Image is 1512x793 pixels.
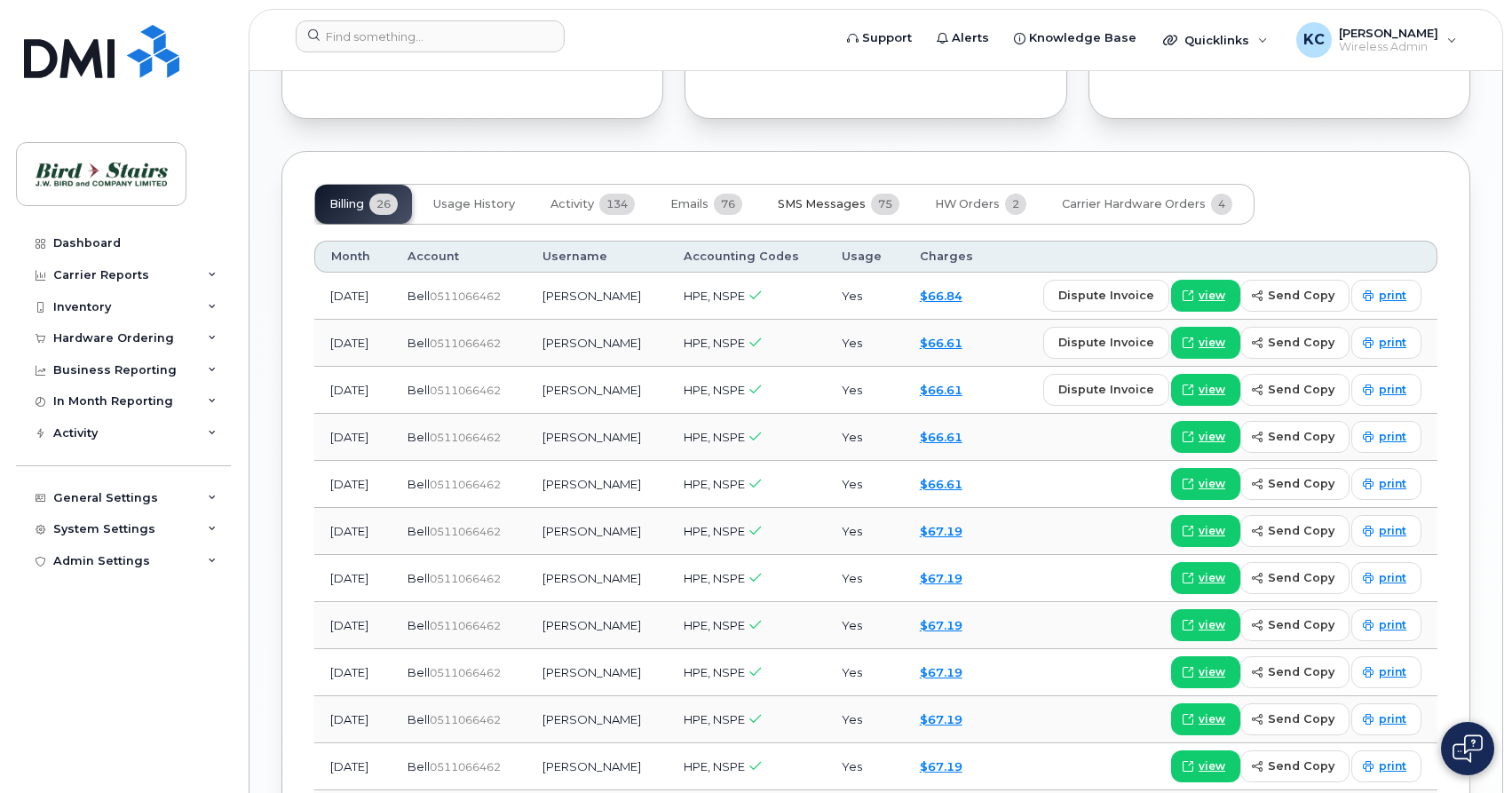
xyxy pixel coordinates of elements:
[1351,421,1421,453] a: print
[526,649,667,696] td: [PERSON_NAME]
[314,273,392,320] td: [DATE]
[526,241,667,273] th: Username
[1351,280,1421,312] a: print
[1240,280,1350,312] button: send copy
[1171,750,1240,782] a: view
[920,665,962,679] a: $67.19
[1199,523,1225,539] span: view
[684,665,745,679] span: HPE, NSPE
[1379,758,1406,774] span: print
[408,665,430,679] span: Bell
[314,367,392,414] td: [DATE]
[1268,616,1334,633] span: send copy
[550,197,594,211] span: Activity
[599,194,635,215] span: 134
[1379,570,1406,586] span: print
[904,241,995,273] th: Charges
[1284,22,1469,58] div: Kris Clarke
[1240,656,1350,688] button: send copy
[408,336,430,350] span: Bell
[408,571,430,585] span: Bell
[826,555,903,602] td: Yes
[1351,562,1421,594] a: print
[684,430,745,444] span: HPE, NSPE
[920,571,962,585] a: $67.19
[1453,734,1483,763] img: Open chat
[430,619,501,632] span: 0511066462
[684,618,745,632] span: HPE, NSPE
[826,414,903,461] td: Yes
[826,508,903,555] td: Yes
[314,696,392,743] td: [DATE]
[430,713,501,726] span: 0511066462
[1043,280,1169,312] button: dispute invoice
[1379,429,1406,445] span: print
[1240,703,1350,735] button: send copy
[392,241,526,273] th: Account
[920,712,962,726] a: $67.19
[684,336,745,350] span: HPE, NSPE
[668,241,827,273] th: Accounting Codes
[1379,664,1406,680] span: print
[314,649,392,696] td: [DATE]
[526,743,667,790] td: [PERSON_NAME]
[1184,33,1249,47] span: Quicklinks
[1379,382,1406,398] span: print
[1199,711,1225,727] span: view
[778,197,866,211] span: SMS Messages
[314,241,392,273] th: Month
[526,367,667,414] td: [PERSON_NAME]
[684,712,745,726] span: HPE, NSPE
[526,461,667,508] td: [PERSON_NAME]
[408,430,430,444] span: Bell
[1062,197,1206,211] span: Carrier Hardware Orders
[1171,327,1240,359] a: view
[684,571,745,585] span: HPE, NSPE
[1268,381,1334,398] span: send copy
[1351,374,1421,406] a: print
[1268,569,1334,586] span: send copy
[314,414,392,461] td: [DATE]
[1199,664,1225,680] span: view
[1240,609,1350,641] button: send copy
[670,197,709,211] span: Emails
[296,20,565,52] input: Find something...
[1199,382,1225,398] span: view
[1058,381,1154,398] span: dispute invoice
[1199,335,1225,351] span: view
[826,320,903,367] td: Yes
[714,194,742,215] span: 76
[935,197,1000,211] span: HW Orders
[1005,194,1026,215] span: 2
[1379,288,1406,304] span: print
[1379,476,1406,492] span: print
[314,555,392,602] td: [DATE]
[1199,758,1225,774] span: view
[1171,374,1240,406] a: view
[1058,287,1154,304] span: dispute invoice
[1240,327,1350,359] button: send copy
[684,383,745,397] span: HPE, NSPE
[920,336,962,350] a: $66.61
[1171,468,1240,500] a: view
[408,477,430,491] span: Bell
[826,273,903,320] td: Yes
[826,241,903,273] th: Usage
[1379,523,1406,539] span: print
[826,743,903,790] td: Yes
[1001,20,1149,56] a: Knowledge Base
[1058,334,1154,351] span: dispute invoice
[430,478,501,491] span: 0511066462
[430,572,501,585] span: 0511066462
[1151,22,1280,58] div: Quicklinks
[826,696,903,743] td: Yes
[920,477,962,491] a: $66.61
[1268,663,1334,680] span: send copy
[1351,609,1421,641] a: print
[314,508,392,555] td: [DATE]
[1199,570,1225,586] span: view
[526,602,667,649] td: [PERSON_NAME]
[408,712,430,726] span: Bell
[314,602,392,649] td: [DATE]
[684,477,745,491] span: HPE, NSPE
